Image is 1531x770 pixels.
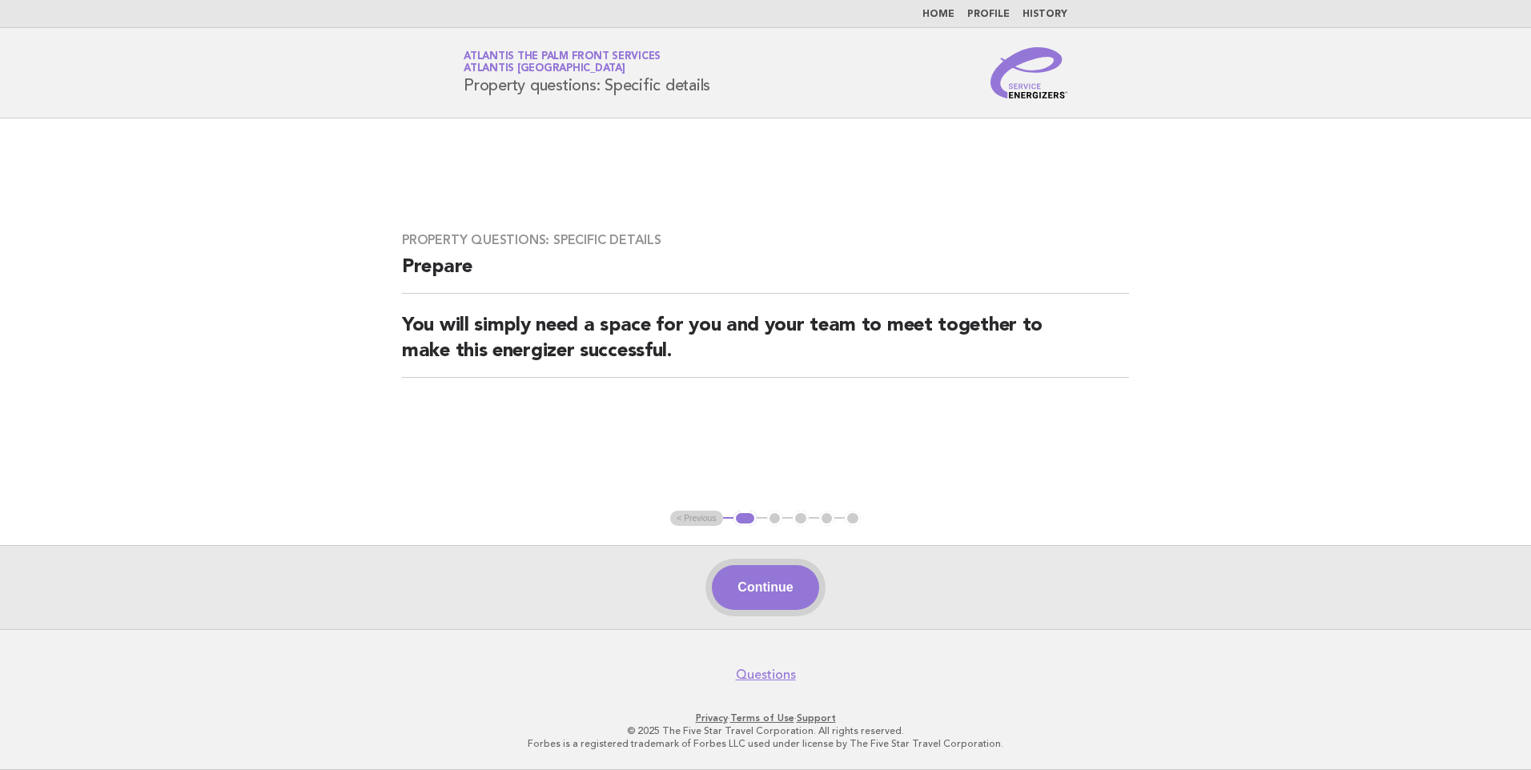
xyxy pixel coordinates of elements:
[275,737,1256,750] p: Forbes is a registered trademark of Forbes LLC used under license by The Five Star Travel Corpora...
[736,667,796,683] a: Questions
[696,712,728,724] a: Privacy
[275,724,1256,737] p: © 2025 The Five Star Travel Corporation. All rights reserved.
[730,712,794,724] a: Terms of Use
[402,232,1129,248] h3: Property questions: Specific details
[991,47,1067,98] img: Service Energizers
[464,52,710,94] h1: Property questions: Specific details
[712,565,818,610] button: Continue
[464,51,661,74] a: Atlantis The Palm Front ServicesAtlantis [GEOGRAPHIC_DATA]
[464,64,625,74] span: Atlantis [GEOGRAPHIC_DATA]
[402,255,1129,294] h2: Prepare
[1023,10,1067,19] a: History
[275,712,1256,724] p: · ·
[922,10,954,19] a: Home
[733,511,757,527] button: 1
[402,313,1129,378] h2: You will simply need a space for you and your team to meet together to make this energizer succes...
[967,10,1010,19] a: Profile
[797,712,836,724] a: Support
